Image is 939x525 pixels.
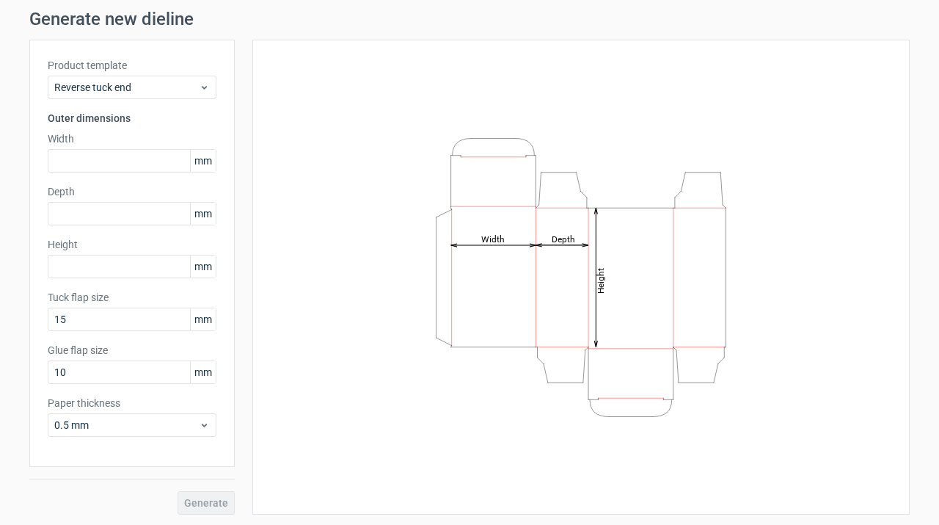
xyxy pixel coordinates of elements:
[48,111,216,126] h3: Outer dimensions
[48,290,216,305] label: Tuck flap size
[190,150,216,172] span: mm
[48,184,216,199] label: Depth
[190,308,216,330] span: mm
[48,131,216,146] label: Width
[190,256,216,278] span: mm
[48,396,216,410] label: Paper thickness
[48,237,216,252] label: Height
[48,343,216,358] label: Glue flap size
[190,361,216,383] span: mm
[48,58,216,73] label: Product template
[190,203,216,225] span: mm
[29,10,910,28] h1: Generate new dieline
[596,267,606,293] tspan: Height
[552,233,575,244] tspan: Depth
[481,233,505,244] tspan: Width
[54,418,199,432] span: 0.5 mm
[54,80,199,95] span: Reverse tuck end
